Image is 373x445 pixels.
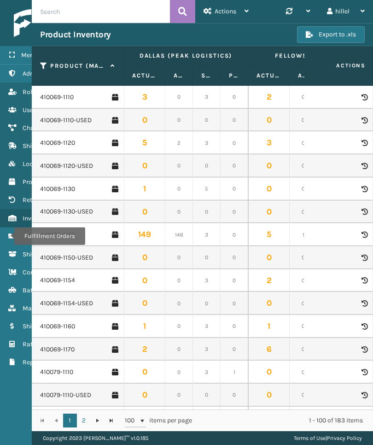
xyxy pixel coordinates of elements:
td: 0 [290,292,317,315]
td: 0 [290,338,317,361]
span: Administration [23,70,66,77]
td: 1 [124,178,165,201]
td: 0 [124,361,165,384]
i: Product Activity [361,231,367,238]
td: 2 [124,338,165,361]
td: 0 [290,154,317,178]
td: 0 [221,269,248,292]
td: 0 [221,292,248,315]
span: Shipping Carriers [23,142,73,150]
span: Reports [23,358,45,366]
td: 0 [248,384,290,407]
td: 0 [124,384,165,407]
label: Pending [229,71,239,80]
td: 0 [193,292,221,315]
td: 5 [193,178,221,201]
span: Shipment Cost [23,322,65,330]
td: 0 [193,246,221,269]
h3: Product Inventory [40,29,111,40]
td: 0 [248,154,290,178]
td: 0 [248,361,290,384]
a: 410069-1110-USED [40,116,92,125]
td: 0 [193,384,221,407]
div: | [294,431,362,445]
i: Product Activity [361,392,367,398]
td: 1 [124,315,165,338]
td: 0 [165,338,193,361]
td: 0 [248,178,290,201]
td: 0 [290,178,317,201]
td: 3 [193,223,221,246]
td: 0 [290,407,317,430]
td: 0 [124,201,165,224]
td: 3 [193,361,221,384]
span: Containers [23,268,54,276]
td: 2 [248,269,290,292]
span: Actions [307,58,371,73]
td: 0 [165,178,193,201]
td: 1 [248,315,290,338]
a: 410069-1150 [40,230,75,239]
td: 0 [193,201,221,224]
span: Batches [23,286,46,294]
td: 0 [221,384,248,407]
a: 410069-1154-USED [40,299,93,308]
td: 3 [248,131,290,154]
td: 3 [124,86,165,109]
span: Go to the next page [94,417,101,424]
td: 0 [165,109,193,132]
td: 3 [193,338,221,361]
span: Menu [21,51,37,59]
td: 0 [221,201,248,224]
td: 0 [193,109,221,132]
td: 5 [124,131,165,154]
td: 0 [221,315,248,338]
td: 0 [221,246,248,269]
td: 0 [221,109,248,132]
span: Channels [23,124,50,132]
td: 0 [290,246,317,269]
label: Safety [201,71,212,80]
i: Product Activity [361,94,367,101]
span: Users [23,106,39,114]
td: 0 [248,109,290,132]
a: 410069-1154 [40,276,75,285]
a: 410069-1160 [40,322,75,331]
td: 0 [221,338,248,361]
i: Product Activity [361,346,367,353]
td: 146 [165,223,193,246]
a: Privacy Policy [327,435,362,441]
a: 410069-1150-USED [40,253,93,262]
span: Go to the last page [108,417,115,424]
label: Available [174,71,184,80]
td: 0 [124,154,165,178]
i: Product Activity [361,117,367,124]
td: 0 [124,269,165,292]
span: Rate Calculator [23,340,68,348]
span: 100 [125,416,139,425]
label: Fellowship - East [256,52,364,60]
td: 3 [193,269,221,292]
td: 0 [221,223,248,246]
td: 0 [221,407,248,430]
td: 0 [124,246,165,269]
td: 0 [165,269,193,292]
i: Product Activity [361,369,367,375]
td: 0 [165,292,193,315]
button: Export to .xls [297,26,365,43]
td: 0 [290,384,317,407]
span: Marketplace Orders [23,304,79,312]
a: 410069-1170 [40,345,75,354]
span: items per page [125,414,192,427]
span: Products [23,178,48,186]
td: 0 [290,86,317,109]
i: Product Activity [361,186,367,192]
p: Copyright 2023 [PERSON_NAME]™ v 1.0.185 [43,431,149,445]
i: Product Activity [361,255,367,261]
td: 0 [248,246,290,269]
div: 1 - 100 of 183 items [205,416,363,425]
td: 0 [290,315,317,338]
td: 3 [193,86,221,109]
a: 2 [77,414,91,427]
span: Fulfillment Orders [23,232,75,240]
